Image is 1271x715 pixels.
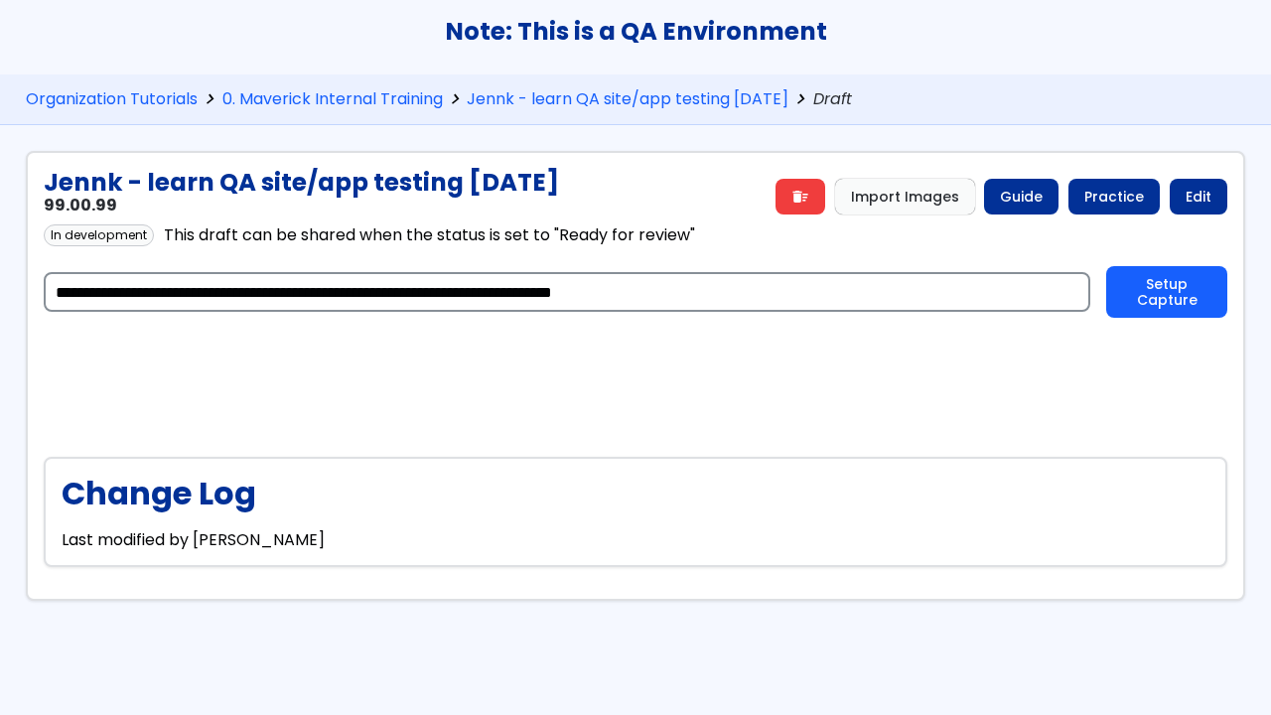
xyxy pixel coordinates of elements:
a: Jennk - learn QA site/app testing [DATE] [467,90,788,109]
h2: Jennk - learn QA site/app testing [DATE] [44,169,559,197]
a: 0. Maverick Internal Training [222,90,443,109]
span: Draft [813,90,856,109]
a: delete_sweep [776,179,825,214]
h2: Change Log [62,475,1209,511]
span: delete_sweep [791,189,809,205]
div: In development [44,224,154,246]
div: This draft can be shared when the status is set to "Ready for review" [164,226,695,244]
a: Guide [984,179,1059,214]
span: chevron_right [198,90,222,109]
button: Setup Capture [1106,266,1227,318]
h3: 99.00.99 [44,197,559,214]
a: Edit [1170,179,1227,214]
a: Practice [1068,179,1160,214]
span: chevron_right [443,90,468,109]
button: Import Images [835,179,975,214]
a: Organization Tutorials [26,90,198,109]
span: chevron_right [788,90,813,109]
div: Last modified by [PERSON_NAME] [44,457,1227,567]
